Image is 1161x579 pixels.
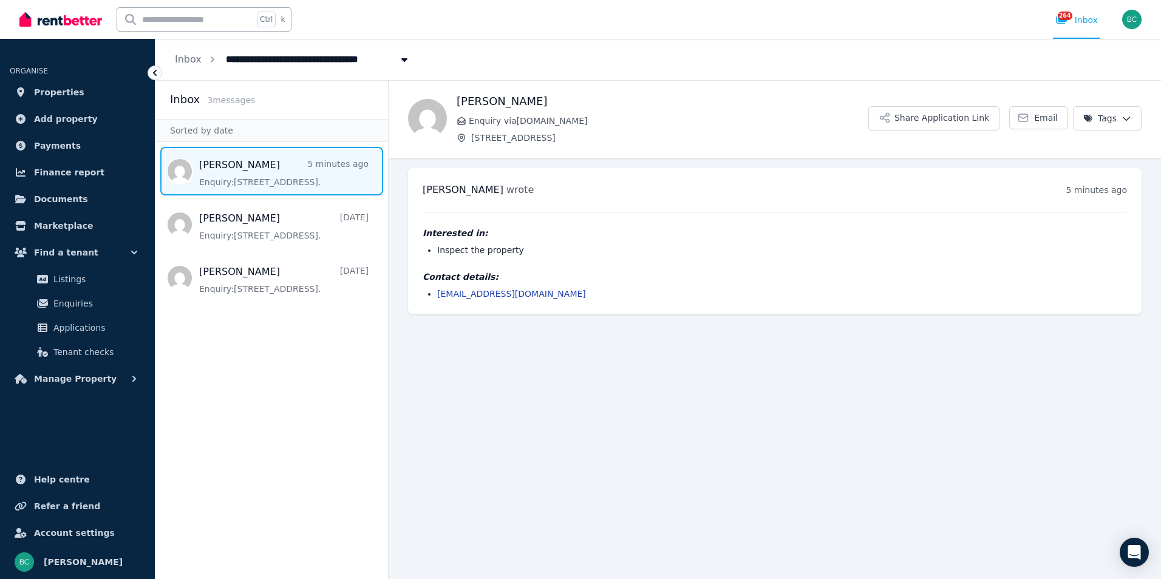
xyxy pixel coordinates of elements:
[868,106,999,130] button: Share Application Link
[10,67,48,75] span: ORGANISE
[34,138,81,153] span: Payments
[19,10,102,29] img: RentBetter
[53,320,135,335] span: Applications
[10,187,145,211] a: Documents
[199,211,369,242] a: [PERSON_NAME][DATE]Enquiry:[STREET_ADDRESS].
[34,112,98,126] span: Add property
[53,345,135,359] span: Tenant checks
[257,12,276,27] span: Ctrl
[423,184,503,195] span: [PERSON_NAME]
[10,467,145,492] a: Help centre
[15,552,34,572] img: Ben Cooke
[1083,112,1117,124] span: Tags
[437,244,1127,256] li: Inspect the property
[10,367,145,391] button: Manage Property
[423,271,1127,283] h4: Contact details:
[471,132,868,144] span: [STREET_ADDRESS]
[34,499,100,513] span: Refer a friend
[155,119,388,142] div: Sorted by date
[34,245,98,260] span: Find a tenant
[408,99,447,138] img: Katie
[281,15,285,24] span: k
[1058,12,1072,20] span: 264
[155,39,430,80] nav: Breadcrumb
[53,272,135,286] span: Listings
[34,192,88,206] span: Documents
[15,291,140,316] a: Enquiries
[437,289,586,299] a: [EMAIL_ADDRESS][DOMAIN_NAME]
[53,296,135,311] span: Enquiries
[34,85,84,100] span: Properties
[34,371,117,386] span: Manage Property
[34,165,104,180] span: Finance report
[34,472,90,487] span: Help centre
[15,340,140,364] a: Tenant checks
[457,93,868,110] h1: [PERSON_NAME]
[506,184,534,195] span: wrote
[44,555,123,569] span: [PERSON_NAME]
[1009,106,1068,129] a: Email
[10,107,145,131] a: Add property
[170,91,200,108] h2: Inbox
[15,316,140,340] a: Applications
[469,115,868,127] span: Enquiry via [DOMAIN_NAME]
[423,227,1127,239] h4: Interested in:
[1120,538,1149,567] div: Open Intercom Messenger
[10,214,145,238] a: Marketplace
[175,53,202,65] a: Inbox
[10,494,145,518] a: Refer a friend
[207,95,255,105] span: 3 message s
[199,265,369,295] a: [PERSON_NAME][DATE]Enquiry:[STREET_ADDRESS].
[1066,185,1127,195] time: 5 minutes ago
[34,218,93,233] span: Marketplace
[10,80,145,104] a: Properties
[10,521,145,545] a: Account settings
[1034,112,1058,124] span: Email
[1122,10,1142,29] img: Ben Cooke
[1073,106,1142,130] button: Tags
[155,142,388,307] nav: Message list
[1055,14,1098,26] div: Inbox
[10,240,145,265] button: Find a tenant
[199,158,369,188] a: [PERSON_NAME]5 minutes agoEnquiry:[STREET_ADDRESS].
[34,526,115,540] span: Account settings
[15,267,140,291] a: Listings
[10,134,145,158] a: Payments
[10,160,145,185] a: Finance report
